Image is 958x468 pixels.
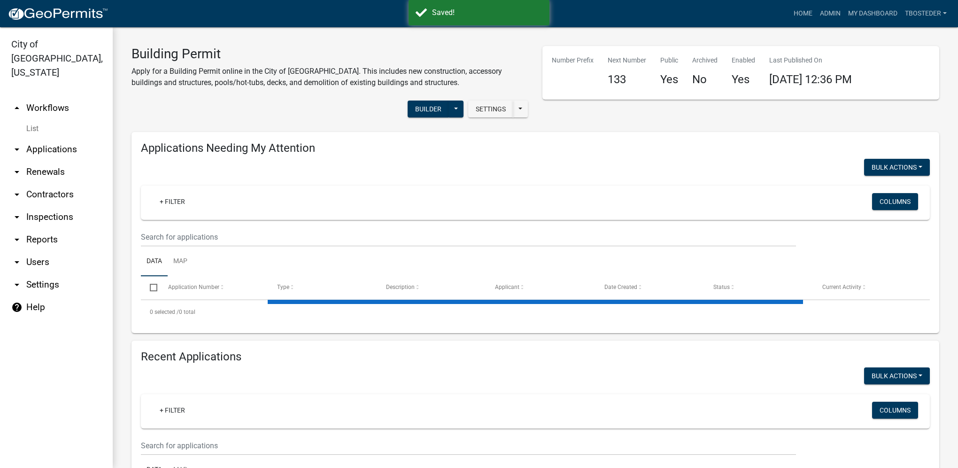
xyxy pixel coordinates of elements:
button: Settings [468,101,513,117]
h4: Recent Applications [141,350,930,364]
i: arrow_drop_down [11,279,23,290]
a: + Filter [152,402,193,419]
input: Search for applications [141,436,796,455]
div: 0 total [141,300,930,324]
span: 0 selected / [150,309,179,315]
p: Public [660,55,678,65]
a: tbosteder [901,5,950,23]
h3: Building Permit [131,46,528,62]
button: Bulk Actions [864,159,930,176]
datatable-header-cell: Current Activity [813,276,922,299]
span: [DATE] 12:36 PM [769,73,852,86]
datatable-header-cell: Application Number [159,276,268,299]
input: Search for applications [141,227,796,247]
a: Home [790,5,816,23]
span: Type [277,284,289,290]
a: Admin [816,5,844,23]
h4: Yes [660,73,678,86]
p: Next Number [608,55,646,65]
span: Date Created [604,284,637,290]
button: Builder [408,101,449,117]
span: Application Number [168,284,219,290]
p: Number Prefix [552,55,594,65]
datatable-header-cell: Type [268,276,377,299]
datatable-header-cell: Description [377,276,486,299]
button: Columns [872,402,918,419]
button: Bulk Actions [864,367,930,384]
a: My Dashboard [844,5,901,23]
span: Description [386,284,415,290]
i: arrow_drop_down [11,257,23,268]
p: Archived [692,55,718,65]
h4: Yes [732,73,755,86]
datatable-header-cell: Status [704,276,813,299]
datatable-header-cell: Applicant [486,276,595,299]
h4: Applications Needing My Attention [141,141,930,155]
span: Current Activity [822,284,861,290]
h4: 133 [608,73,646,86]
p: Apply for a Building Permit online in the City of [GEOGRAPHIC_DATA]. This includes new constructi... [131,66,528,88]
i: arrow_drop_up [11,102,23,114]
i: arrow_drop_down [11,189,23,200]
div: Saved! [432,7,542,18]
a: + Filter [152,193,193,210]
i: arrow_drop_down [11,234,23,245]
a: Data [141,247,168,277]
datatable-header-cell: Select [141,276,159,299]
datatable-header-cell: Date Created [595,276,704,299]
i: help [11,302,23,313]
span: Applicant [495,284,519,290]
p: Last Published On [769,55,852,65]
i: arrow_drop_down [11,144,23,155]
span: Status [713,284,730,290]
i: arrow_drop_down [11,166,23,178]
button: Columns [872,193,918,210]
h4: No [692,73,718,86]
a: Map [168,247,193,277]
i: arrow_drop_down [11,211,23,223]
p: Enabled [732,55,755,65]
